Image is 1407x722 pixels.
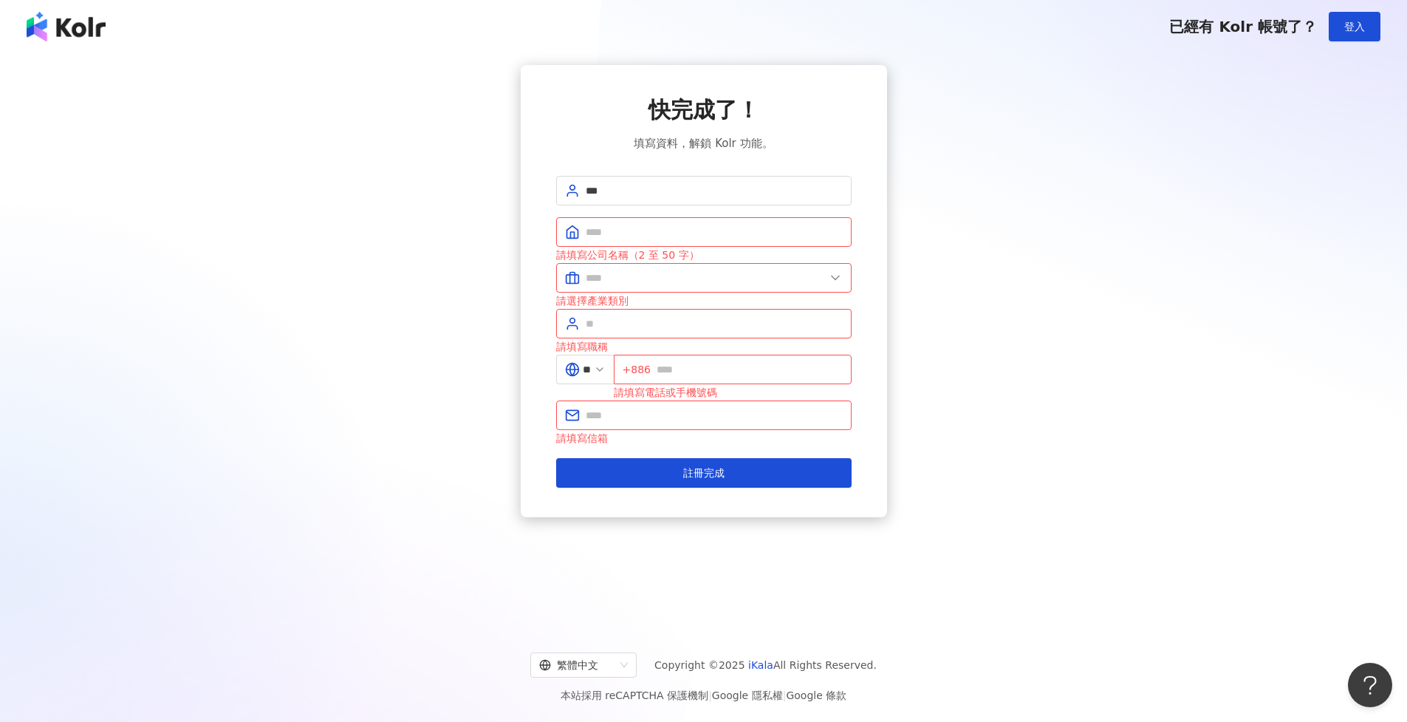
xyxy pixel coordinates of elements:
[748,659,773,671] a: iKala
[634,134,773,152] span: 填寫資料，解鎖 Kolr 功能。
[556,247,852,263] div: 請填寫公司名稱（2 至 50 字）
[539,653,615,677] div: 繁體中文
[623,361,651,378] span: +886
[648,95,759,126] span: 快完成了！
[614,384,852,401] div: 請填寫電話或手機號碼
[556,430,852,446] div: 請填寫信箱
[1169,18,1317,35] span: 已經有 Kolr 帳號了？
[683,467,725,479] span: 註冊完成
[654,656,877,674] span: Copyright © 2025 All Rights Reserved.
[561,687,846,704] span: 本站採用 reCAPTCHA 保護機制
[712,689,783,701] a: Google 隱私權
[556,338,852,355] div: 請填寫職稱
[783,689,787,701] span: |
[1344,21,1365,33] span: 登入
[786,689,846,701] a: Google 條款
[556,293,852,309] div: 請選擇產業類別
[1329,12,1380,41] button: 登入
[556,458,852,488] button: 註冊完成
[1348,663,1392,707] iframe: Help Scout Beacon - Open
[27,12,106,41] img: logo
[708,689,712,701] span: |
